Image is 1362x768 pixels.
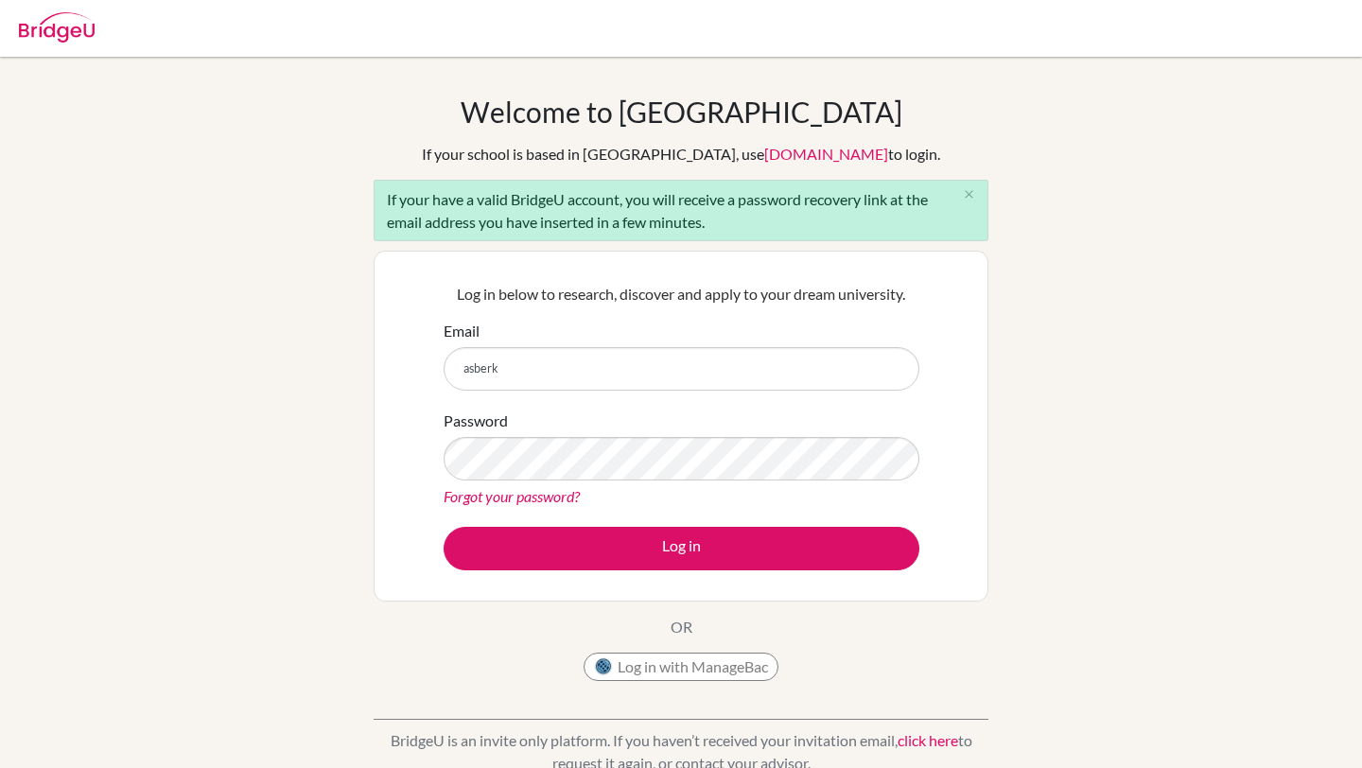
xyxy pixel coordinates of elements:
[461,95,902,129] h1: Welcome to [GEOGRAPHIC_DATA]
[444,320,480,342] label: Email
[374,180,988,241] div: If your have a valid BridgeU account, you will receive a password recovery link at the email addr...
[19,12,95,43] img: Bridge-U
[444,410,508,432] label: Password
[764,145,888,163] a: [DOMAIN_NAME]
[422,143,940,166] div: If your school is based in [GEOGRAPHIC_DATA], use to login.
[950,181,987,209] button: Close
[444,487,580,505] a: Forgot your password?
[444,283,919,305] p: Log in below to research, discover and apply to your dream university.
[898,731,958,749] a: click here
[962,187,976,201] i: close
[584,653,778,681] button: Log in with ManageBac
[444,527,919,570] button: Log in
[671,616,692,638] p: OR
